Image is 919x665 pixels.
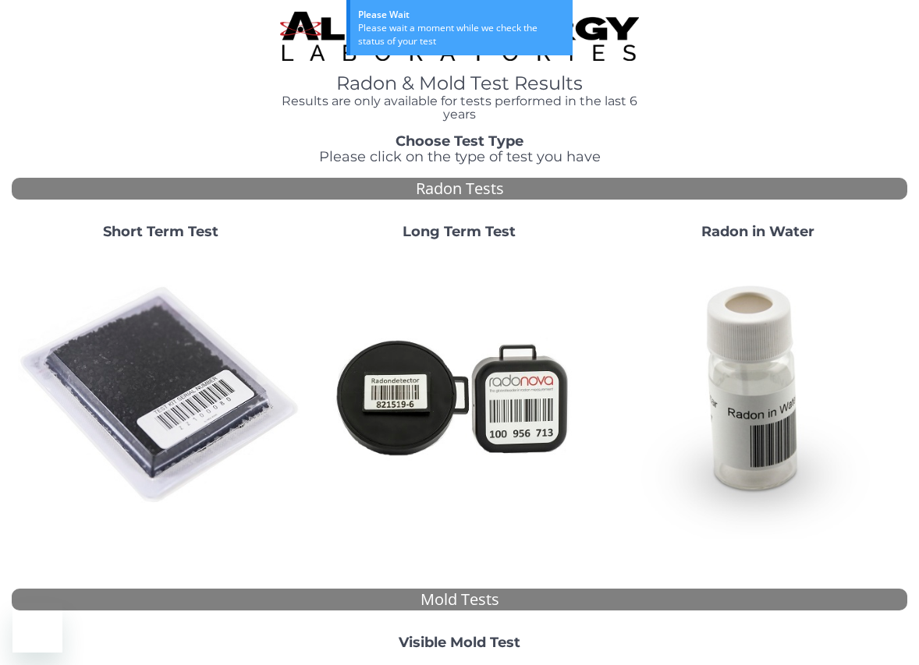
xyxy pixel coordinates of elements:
strong: Short Term Test [103,223,218,240]
strong: Radon in Water [701,223,814,240]
img: ShortTerm.jpg [18,253,304,539]
img: Radtrak2vsRadtrak3.jpg [317,253,603,539]
h4: Results are only available for tests performed in the last 6 years [280,94,638,122]
h1: Radon & Mold Test Results [280,73,638,94]
iframe: Button to launch messaging window [12,603,62,653]
strong: Choose Test Type [396,133,523,150]
img: RadoninWater.jpg [615,253,901,539]
img: TightCrop.jpg [280,12,638,61]
strong: Visible Mold Test [399,634,520,651]
div: Please wait a moment while we check the status of your test [358,21,565,48]
div: Radon Tests [12,178,907,200]
span: Please click on the type of test you have [319,148,601,165]
div: Please Wait [358,8,565,21]
div: Mold Tests [12,589,907,611]
strong: Long Term Test [403,223,516,240]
